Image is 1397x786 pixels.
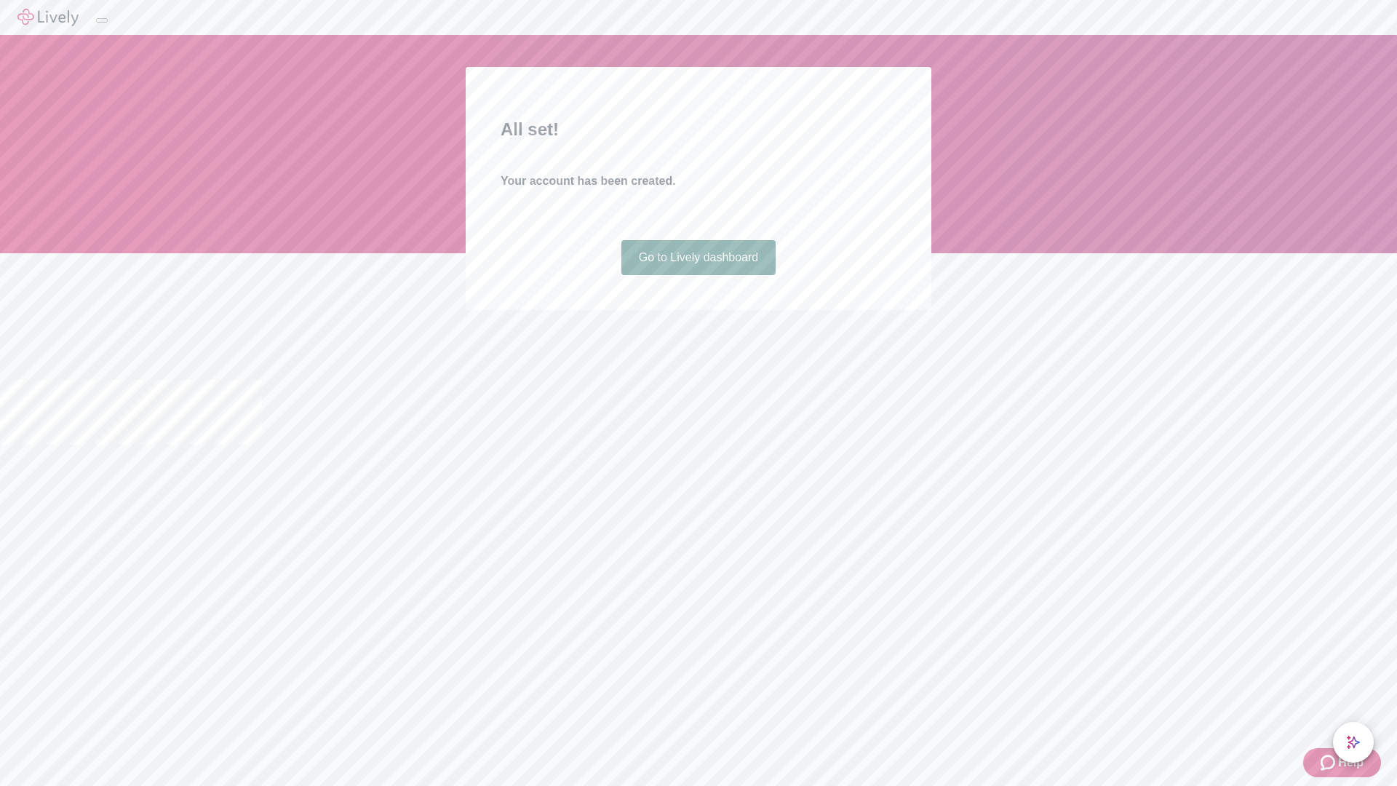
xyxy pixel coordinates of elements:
[1303,748,1381,777] button: Zendesk support iconHelp
[1321,754,1338,771] svg: Zendesk support icon
[17,9,79,26] img: Lively
[96,18,108,23] button: Log out
[621,240,776,275] a: Go to Lively dashboard
[501,116,896,143] h2: All set!
[1333,722,1374,763] button: chat
[1338,754,1364,771] span: Help
[1346,735,1361,750] svg: Lively AI Assistant
[501,172,896,190] h4: Your account has been created.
